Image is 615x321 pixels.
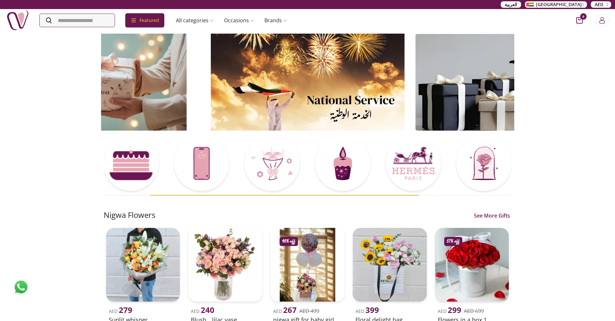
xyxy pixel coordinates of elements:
del: AED 499 [299,307,319,315]
span: AED [595,1,603,8]
img: uae-gifts-Blush _ Lilac Vase [188,228,262,302]
span: 299 [448,305,461,315]
del: AED 699 [464,307,484,315]
span: AED [273,308,297,314]
button: AED [591,1,611,8]
img: uae-gifts-Sunlit Whisper [106,228,180,302]
a: Card Thumbnail [386,136,441,192]
a: All categories [171,14,219,27]
span: العربية [505,1,517,8]
span: [GEOGRAPHIC_DATA] [536,1,582,8]
img: uae-gifts-Floral Delight Bag [353,228,427,302]
a: Card Thumbnail [245,136,300,192]
a: See More Gifts [472,212,512,219]
a: Card Thumbnail [315,136,370,192]
a: Card Thumbnail [456,136,512,192]
a: Card Thumbnail [174,136,229,192]
button: [GEOGRAPHIC_DATA] [525,1,587,8]
img: Arabic_dztd3n.png [526,3,534,6]
img: whatsapp [13,279,29,295]
input: Search [40,14,115,27]
div: Featured [125,13,164,27]
span: 240 [201,305,214,315]
span: AED [109,308,132,314]
a: Occasions [219,14,259,27]
img: uae-gifts-nigwa gift for baby girl [271,228,344,302]
img: Nigwa-uae-gifts [6,9,29,32]
p: 46% [282,238,295,245]
span: off [290,238,295,245]
span: 399 [365,305,379,315]
img: uae-gifts-Flowers in a box 1 [435,228,509,302]
button: Login [596,14,609,27]
a: Brands [259,14,292,27]
span: AED [438,308,461,314]
a: Card Thumbnail [103,136,159,192]
p: 57% [447,238,460,245]
button: cart-button [576,17,583,24]
span: 0 [580,13,587,20]
span: off [455,238,460,245]
h2: Nigwa Flowers [104,210,155,220]
span: AED [191,308,214,314]
span: 279 [119,305,132,315]
span: 267 [283,305,297,315]
span: AED [355,308,379,314]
